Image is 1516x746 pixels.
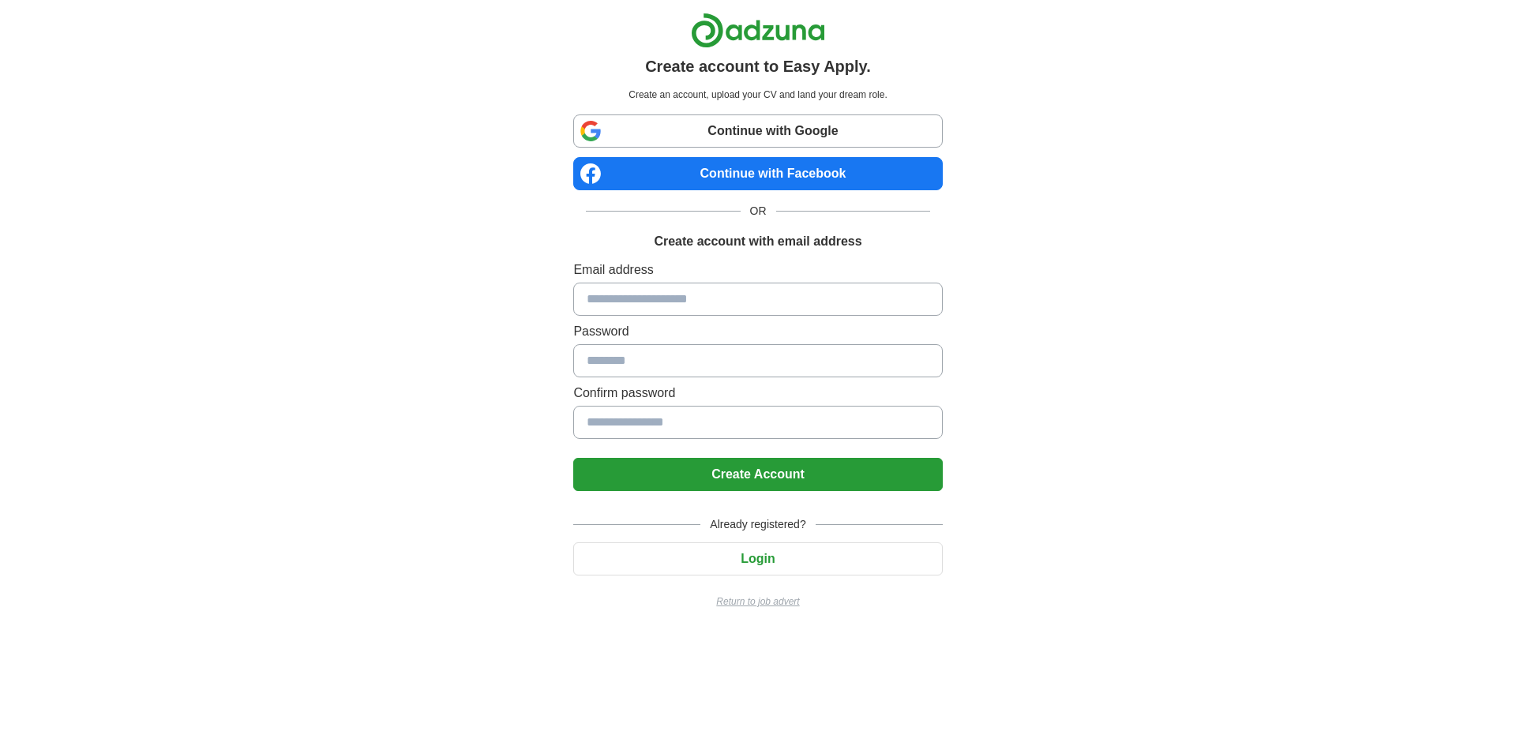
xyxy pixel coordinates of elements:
[741,203,776,219] span: OR
[654,232,861,251] h1: Create account with email address
[573,157,942,190] a: Continue with Facebook
[700,516,815,533] span: Already registered?
[573,114,942,148] a: Continue with Google
[573,322,942,341] label: Password
[573,458,942,491] button: Create Account
[573,542,942,575] button: Login
[573,261,942,279] label: Email address
[691,13,825,48] img: Adzuna logo
[573,384,942,403] label: Confirm password
[573,594,942,609] a: Return to job advert
[576,88,939,102] p: Create an account, upload your CV and land your dream role.
[645,54,871,78] h1: Create account to Easy Apply.
[573,552,942,565] a: Login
